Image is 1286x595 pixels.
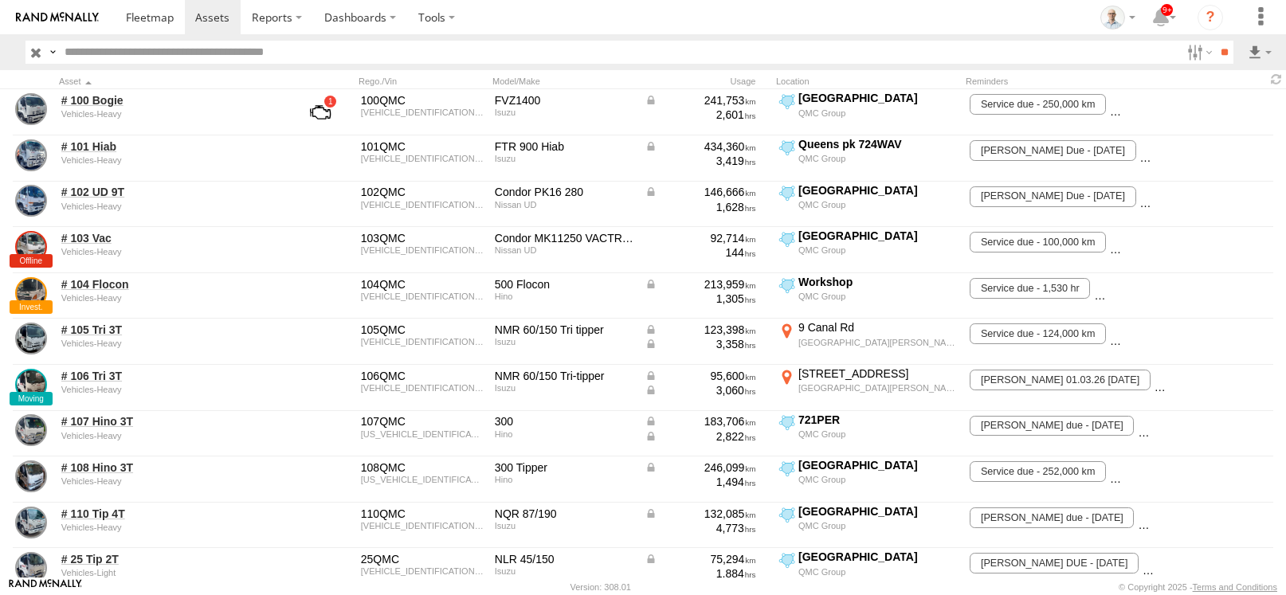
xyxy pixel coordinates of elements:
[970,278,1090,299] span: Service due - 1,530 hr
[15,139,47,171] a: View Asset Details
[645,108,756,122] div: 2,601
[15,185,47,217] a: View Asset Details
[798,429,957,440] div: QMC Group
[798,291,957,302] div: QMC Group
[970,461,1106,482] span: Service due - 252,000 km
[1267,72,1286,87] span: Refresh
[1138,507,1274,528] span: Service due - 135,000 km
[798,229,957,243] div: [GEOGRAPHIC_DATA]
[1095,6,1141,29] div: Kurt Byers
[495,521,633,530] div: Isuzu
[59,76,282,87] div: Click to Sort
[798,520,957,531] div: QMC Group
[495,460,633,475] div: 300 Tipper
[61,109,280,119] div: undefined
[361,414,484,429] div: 107QMC
[495,185,633,199] div: Condor PK16 280
[776,550,959,593] label: Click to View Current Location
[61,369,280,383] a: # 106 Tri 3T
[776,458,959,501] label: Click to View Current Location
[970,553,1139,573] span: REGO DUE - 23/09/2026
[361,231,484,245] div: 103QMC
[776,91,959,134] label: Click to View Current Location
[645,245,756,260] div: 144
[645,292,756,306] div: 1,305
[645,231,756,245] div: 92,714
[798,366,957,381] div: [STREET_ADDRESS]
[495,369,633,383] div: NMR 60/150 Tri-tipper
[15,93,47,125] a: View Asset Details
[798,550,957,564] div: [GEOGRAPHIC_DATA]
[645,185,756,199] div: Data from Vehicle CANbus
[361,323,484,337] div: 105QMC
[645,475,756,489] div: 1,494
[776,229,959,272] label: Click to View Current Location
[61,414,280,429] a: # 107 Hino 3T
[495,292,633,301] div: Hino
[776,366,959,409] label: Click to View Current Location
[61,568,280,577] div: undefined
[798,337,957,348] div: [GEOGRAPHIC_DATA][PERSON_NAME],[GEOGRAPHIC_DATA]
[798,137,957,151] div: Queens pk 724WAV
[61,552,280,566] a: # 25 Tip 2T
[798,566,957,577] div: QMC Group
[645,383,756,397] div: Data from Vehicle CANbus
[61,93,280,108] a: # 100 Bogie
[776,275,959,318] label: Click to View Current Location
[15,460,47,492] a: View Asset Details
[798,413,957,427] div: 721PER
[1110,461,1279,482] span: REGO DUE - 05/02/2026
[361,200,484,209] div: JNBPKC8EL00H00629
[495,507,633,521] div: NQR 87/190
[645,521,756,535] div: 4,773
[1094,278,1260,299] span: Rego Due - 16/02/2026
[970,507,1134,528] span: rego due - 18/04/2026
[495,154,633,163] div: Isuzu
[61,231,280,245] a: # 103 Vac
[361,429,484,439] div: JHHACS3H30K003050
[645,566,756,581] div: 1,884
[61,476,280,486] div: undefined
[61,460,280,475] a: # 108 Hino 3T
[970,186,1135,207] span: Rego Due - 03/09/2026
[15,369,47,401] a: View Asset Details
[645,154,756,168] div: 3,419
[645,277,756,292] div: Data from Vehicle CANbus
[798,245,957,256] div: QMC Group
[61,385,280,394] div: undefined
[495,200,633,209] div: Nissan UD
[495,93,633,108] div: FVZ1400
[1140,186,1276,207] span: Service due - 150,000 km
[642,76,770,87] div: Usage
[15,231,47,263] a: View Asset Details
[970,323,1106,344] span: Service due - 124,000 km
[645,337,756,351] div: Data from Vehicle CANbus
[970,416,1134,436] span: Rego due - 21/05/2026
[61,155,280,165] div: undefined
[645,323,756,337] div: Data from Vehicle CANbus
[1138,416,1274,436] span: Service due - 188,000 km
[61,293,280,303] div: undefined
[495,231,633,245] div: Condor MK11250 VACTRUCK
[776,320,959,363] label: Click to View Current Location
[798,153,957,164] div: QMC Group
[495,139,633,154] div: FTR 900 Hiab
[361,245,484,255] div: JNBMKB8EL00L00619
[776,413,959,456] label: Click to View Current Location
[291,93,350,131] a: View Asset with Fault/s
[495,337,633,346] div: Isuzu
[361,566,484,576] div: JAANLR85EJ7104031
[495,414,633,429] div: 300
[61,339,280,348] div: undefined
[645,552,756,566] div: Data from Vehicle CANbus
[361,139,484,154] div: 101QMC
[1181,41,1215,64] label: Search Filter Options
[495,383,633,393] div: Isuzu
[1198,5,1223,30] i: ?
[970,140,1135,161] span: Rego Due - 06/04/2026
[970,370,1150,390] span: Rego 01.03.26 - 28/02/2026
[645,460,756,475] div: Data from Vehicle CANbus
[61,523,280,532] div: undefined
[1110,94,1274,115] span: rego due - 10/04/2026
[15,323,47,354] a: View Asset Details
